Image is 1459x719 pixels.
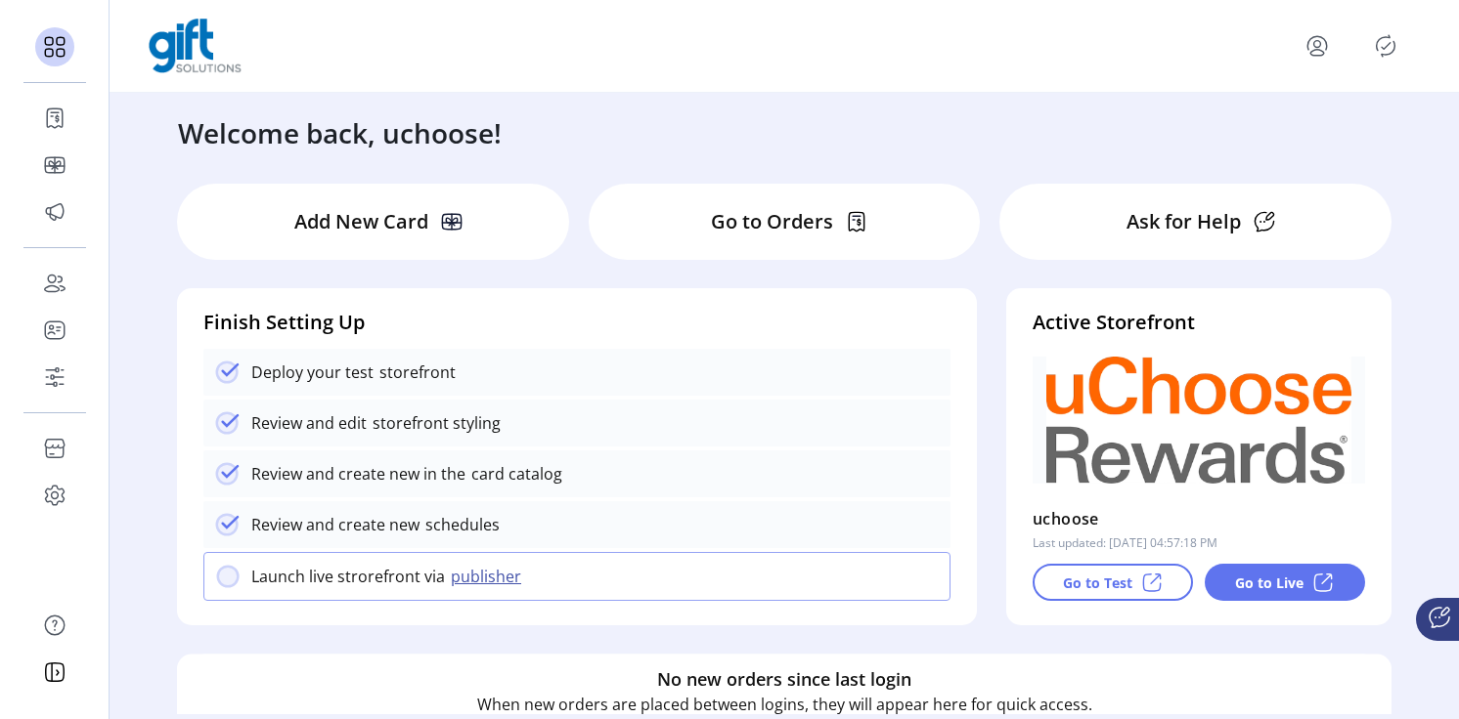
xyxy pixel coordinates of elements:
p: Go to Orders [711,207,833,236]
p: When new orders are placed between logins, they will appear here for quick access. [477,693,1092,716]
p: uchoose [1033,503,1099,534]
p: Add New Card [294,207,428,236]
h4: Finish Setting Up [203,308,951,337]
p: Go to Test [1063,572,1132,593]
p: Review and create new in the [251,462,465,486]
p: storefront styling [367,411,501,435]
p: Go to Live [1235,572,1304,593]
button: publisher [445,565,533,588]
button: menu [1302,30,1333,62]
img: logo [149,19,242,73]
p: Review and create new [251,513,420,536]
h6: No new orders since last login [657,666,911,693]
h3: Welcome back, uchoose! [178,112,502,153]
p: Launch live strorefront via [251,565,445,588]
p: schedules [420,513,500,536]
p: card catalog [465,462,562,486]
p: Review and edit [251,411,367,435]
p: Last updated: [DATE] 04:57:18 PM [1033,534,1217,552]
p: Deploy your test [251,360,374,384]
button: Publisher Panel [1370,30,1401,62]
h4: Active Storefront [1033,308,1365,337]
p: storefront [374,360,456,384]
p: Ask for Help [1127,207,1241,236]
